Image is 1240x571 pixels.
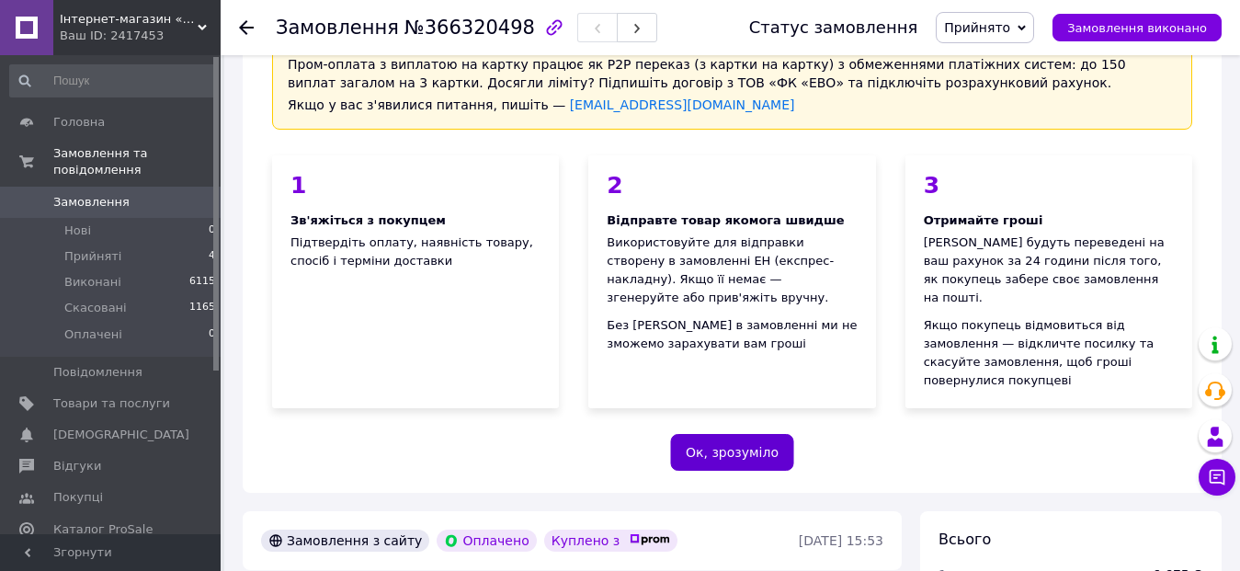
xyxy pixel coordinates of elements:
[290,174,540,197] div: 1
[64,274,121,291] span: Виконані
[607,316,857,353] div: Без [PERSON_NAME] в замовленні ми не зможемо зарахувати вам гроші
[570,97,795,112] a: [EMAIL_ADDRESS][DOMAIN_NAME]
[939,531,991,548] span: Всього
[64,223,91,239] span: Нові
[53,364,142,381] span: Повідомлення
[1199,459,1235,496] button: Чат з покупцем
[53,194,130,211] span: Замовлення
[288,96,1177,114] div: Якщо у вас з'явилися питання, пишіть —
[239,18,254,37] div: Повернутися назад
[437,530,536,552] div: Оплачено
[630,534,670,545] img: prom
[53,521,153,538] span: Каталог ProSale
[53,395,170,412] span: Товари та послуги
[924,174,1174,197] div: 3
[799,533,883,548] time: [DATE] 15:53
[544,530,678,552] div: Куплено з
[53,458,101,474] span: Відгуки
[924,213,1043,227] span: Отримайте гроші
[53,489,103,506] span: Покупці
[64,248,121,265] span: Прийняті
[64,300,127,316] span: Скасовані
[64,326,122,343] span: Оплачені
[607,234,857,307] div: Використовуйте для відправки створену в замовленні ЕН (експрес-накладну). Якщо її немає — згенеру...
[53,114,105,131] span: Головна
[9,64,217,97] input: Пошук
[1067,21,1207,35] span: Замовлення виконано
[1052,14,1222,41] button: Замовлення виконано
[209,223,215,239] span: 0
[272,40,1192,130] div: Пром-оплата з виплатою на картку працює як P2P переказ (з картки на картку) з обмеженнями платіжн...
[53,427,189,443] span: [DEMOGRAPHIC_DATA]
[276,17,399,39] span: Замовлення
[60,11,198,28] span: Інтернет-магазин «Ножеман»
[924,234,1174,307] div: [PERSON_NAME] будуть переведені на ваш рахунок за 24 години після того, як покупець забере своє з...
[924,316,1174,390] div: Якщо покупець відмовиться від замовлення — відкличте посилку та скасуйте замовлення, щоб гроші по...
[944,20,1010,35] span: Прийнято
[261,530,429,552] div: Замовлення з сайту
[272,155,559,408] div: Підтвердіть оплату, наявність товару, спосіб і терміни доставки
[404,17,535,39] span: №366320498
[189,274,215,291] span: 6115
[607,174,857,197] div: 2
[290,213,446,227] span: Зв'яжіться з покупцем
[749,18,918,37] div: Статус замовлення
[60,28,221,44] div: Ваш ID: 2417453
[53,145,221,178] span: Замовлення та повідомлення
[209,248,215,265] span: 4
[189,300,215,316] span: 1165
[209,326,215,343] span: 0
[670,434,794,471] button: Ок, зрозуміло
[607,213,844,227] span: Відправте товар якомога швидше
